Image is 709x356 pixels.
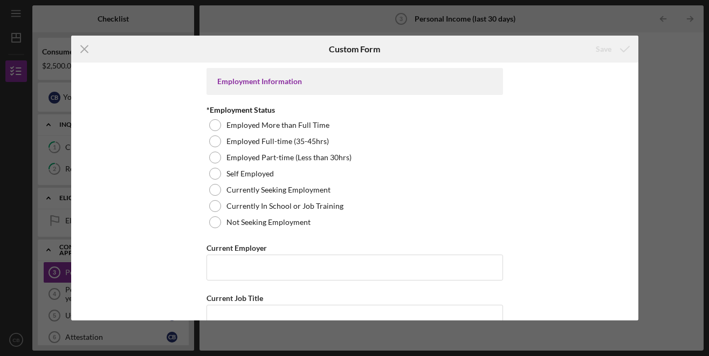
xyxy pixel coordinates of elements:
label: Employed Part-time (Less than 30hrs) [226,153,352,162]
button: Save [585,38,638,60]
label: Employed Full-time (35-45hrs) [226,137,329,146]
div: Save [596,38,611,60]
label: Currently In School or Job Training [226,202,343,210]
label: Current Job Title [206,293,263,303]
div: *Employment Status [206,106,503,114]
h6: Custom Form [329,44,380,54]
label: Current Employer [206,243,267,252]
label: Not Seeking Employment [226,218,311,227]
label: Employed More than Full Time [226,121,329,129]
label: Currently Seeking Employment [226,186,331,194]
div: Employment Information [217,77,492,86]
label: Self Employed [226,169,274,178]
